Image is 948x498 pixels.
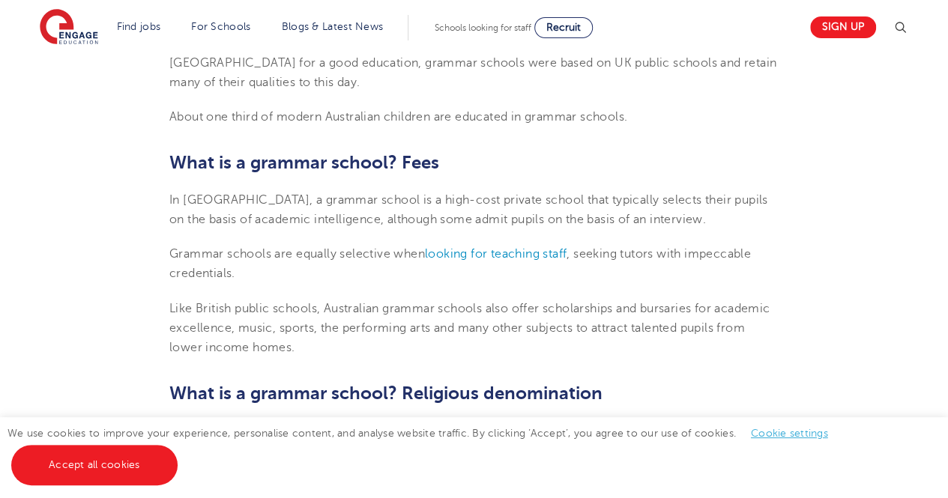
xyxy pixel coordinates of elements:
[751,428,828,439] a: Cookie settings
[169,302,770,355] span: Like British public schools, Australian grammar schools also offer scholarships and bursaries for...
[546,22,581,33] span: Recruit
[117,21,161,32] a: Find jobs
[169,152,439,173] span: What is a grammar school? Fees
[191,21,250,32] a: For Schools
[169,247,425,261] span: Grammar schools are equally selective when
[169,110,627,124] span: About one third of modern Australian children are educated in grammar schools.
[425,247,567,261] a: looking for teaching staff
[169,36,776,89] span: Founded in order to prevent wealthy [DEMOGRAPHIC_DATA] from having to send their children abroad ...
[11,445,178,485] a: Accept all cookies
[435,22,531,33] span: Schools looking for staff
[282,21,384,32] a: Blogs & Latest News
[40,9,98,46] img: Engage Education
[810,16,876,38] a: Sign up
[534,17,593,38] a: Recruit
[169,193,768,226] span: In [GEOGRAPHIC_DATA], a grammar school is a high-cost private school that typically selects their...
[7,428,843,470] span: We use cookies to improve your experience, personalise content, and analyse website traffic. By c...
[169,383,603,404] span: What is a grammar school? Religious denomination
